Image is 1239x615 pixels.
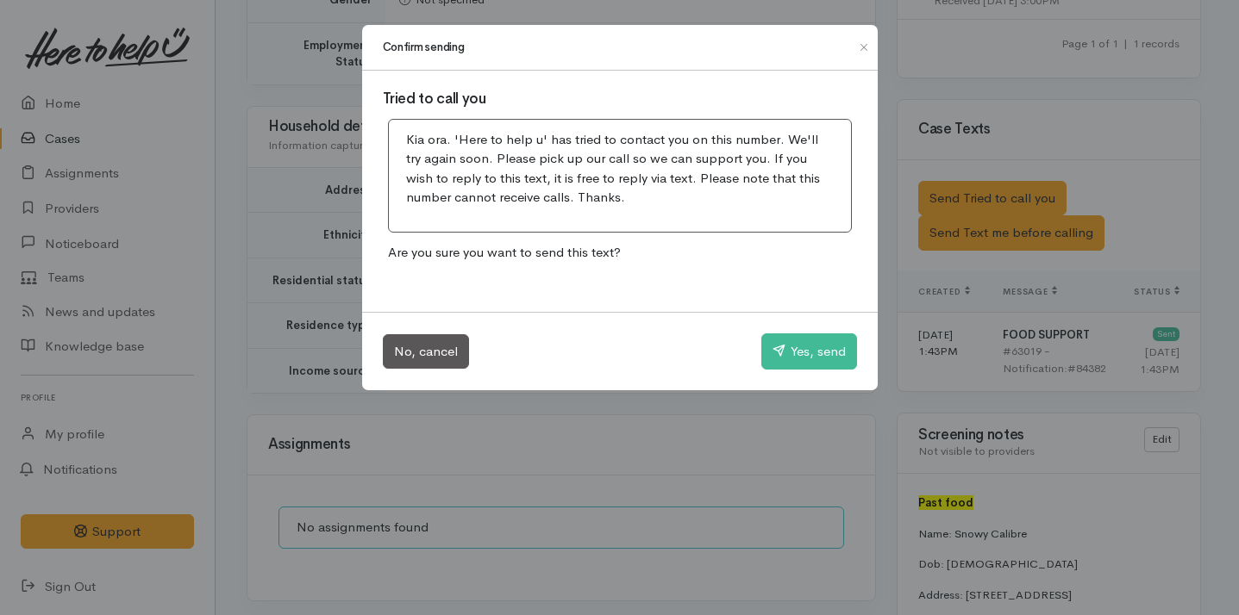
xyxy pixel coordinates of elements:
[850,37,878,58] button: Close
[383,39,465,56] h1: Confirm sending
[383,91,857,108] h3: Tried to call you
[383,238,857,268] p: Are you sure you want to send this text?
[761,333,857,370] button: Yes, send
[383,334,469,370] button: No, cancel
[406,130,834,208] p: Kia ora. 'Here to help u' has tried to contact you on this number. We'll try again soon. Please p...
